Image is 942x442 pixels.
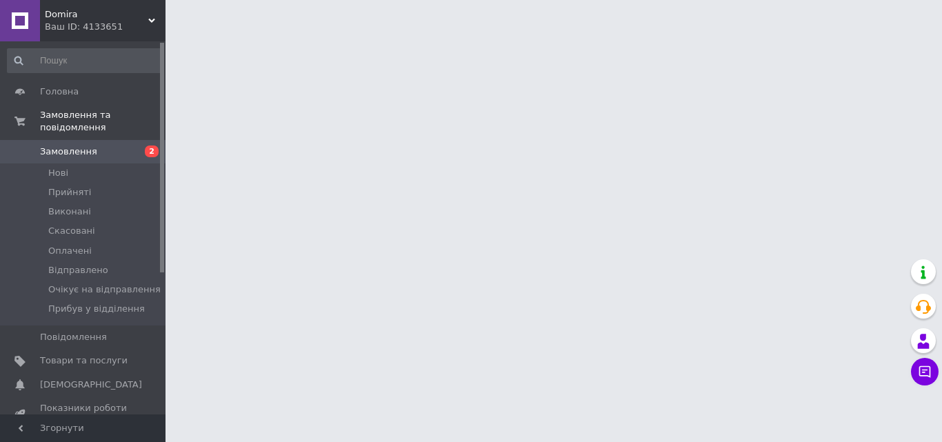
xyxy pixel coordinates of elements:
span: Скасовані [48,225,95,237]
span: Повідомлення [40,331,107,343]
span: Показники роботи компанії [40,402,128,427]
span: Domira [45,8,148,21]
input: Пошук [7,48,163,73]
span: Відправлено [48,264,108,277]
span: Товари та послуги [40,354,128,367]
span: [DEMOGRAPHIC_DATA] [40,379,142,391]
span: Прийняті [48,186,91,199]
span: 2 [145,145,159,157]
div: Ваш ID: 4133651 [45,21,166,33]
span: Головна [40,86,79,98]
span: Замовлення та повідомлення [40,109,166,134]
span: Прибув у відділення [48,303,145,315]
span: Виконані [48,205,91,218]
span: Замовлення [40,145,97,158]
span: Нові [48,167,68,179]
button: Чат з покупцем [911,358,939,385]
span: Очікує на відправлення [48,283,161,296]
span: Оплачені [48,245,92,257]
